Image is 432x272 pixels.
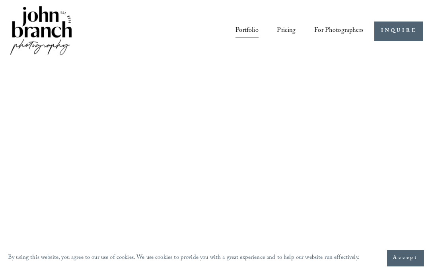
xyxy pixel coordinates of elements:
button: Accept [387,250,424,266]
span: Accept [393,254,418,262]
p: By using this website, you agree to our use of cookies. We use cookies to provide you with a grea... [8,252,360,264]
a: Pricing [277,24,296,38]
span: For Photographers [314,25,364,37]
a: Portfolio [235,24,258,38]
img: John Branch IV Photography [9,4,73,58]
a: folder dropdown [314,24,364,38]
a: INQUIRE [374,22,423,41]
